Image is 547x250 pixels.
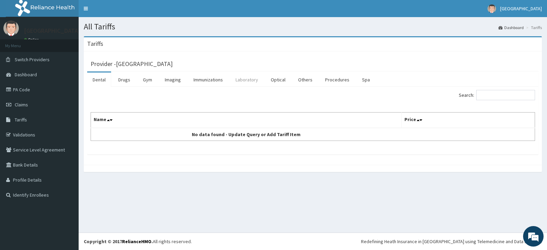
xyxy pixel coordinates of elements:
span: Dashboard [15,71,37,78]
div: Redefining Heath Insurance in [GEOGRAPHIC_DATA] using Telemedicine and Data Science! [361,238,542,245]
input: Search: [476,90,535,100]
h3: Tariffs [87,41,103,47]
td: No data found - Update Query or Add Tariff Item [91,128,402,141]
a: Online [24,37,40,42]
a: Procedures [320,73,355,87]
th: Name [91,113,402,128]
a: Imaging [159,73,186,87]
a: Gym [137,73,158,87]
a: Dental [87,73,111,87]
h3: Provider - [GEOGRAPHIC_DATA] [91,61,173,67]
a: Optical [265,73,291,87]
a: Dashboard [498,25,524,30]
img: User Image [3,21,19,36]
a: RelianceHMO [122,238,151,245]
footer: All rights reserved. [79,233,547,250]
a: Others [293,73,318,87]
a: Immunizations [188,73,228,87]
span: Tariffs [15,117,27,123]
label: Search: [459,90,535,100]
li: Tariffs [524,25,542,30]
span: Claims [15,102,28,108]
a: Spa [357,73,375,87]
span: [GEOGRAPHIC_DATA] [500,5,542,12]
a: Laboratory [230,73,264,87]
p: [GEOGRAPHIC_DATA] [24,28,80,34]
h1: All Tariffs [84,22,542,31]
span: Switch Providers [15,56,50,63]
a: Drugs [113,73,136,87]
th: Price [402,113,535,128]
img: User Image [488,4,496,13]
strong: Copyright © 2017 . [84,238,153,245]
